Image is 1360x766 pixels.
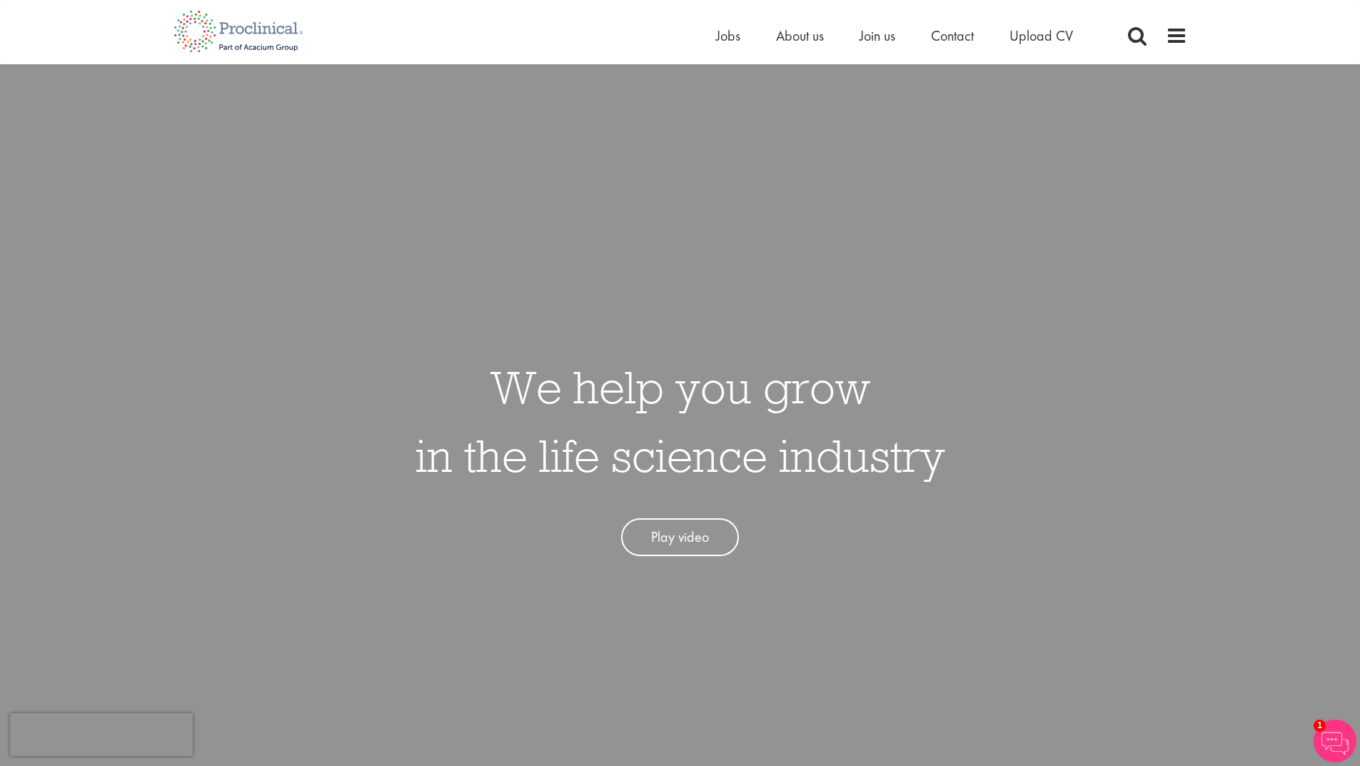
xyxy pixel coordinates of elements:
[1009,26,1073,45] a: Upload CV
[931,26,974,45] a: Contact
[621,518,739,556] a: Play video
[415,353,945,490] h1: We help you grow in the life science industry
[860,26,895,45] a: Join us
[776,26,824,45] a: About us
[1314,720,1356,762] img: Chatbot
[1314,720,1326,732] span: 1
[716,26,740,45] a: Jobs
